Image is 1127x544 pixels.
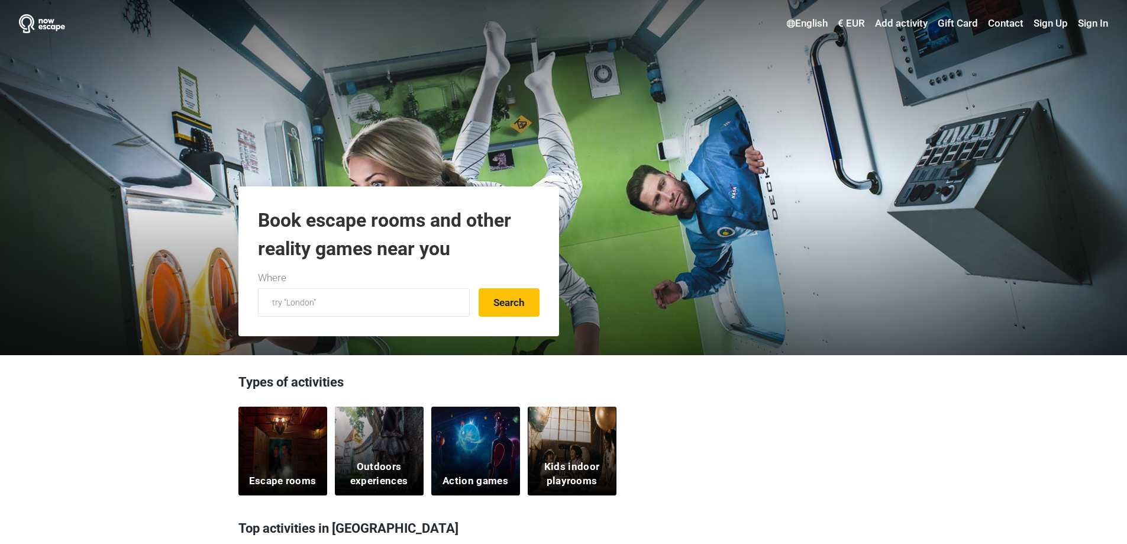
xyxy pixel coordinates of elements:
[443,474,508,488] h5: Action games
[258,206,540,263] h1: Book escape rooms and other reality games near you
[835,13,868,34] a: € EUR
[431,407,520,495] a: Action games
[238,373,889,398] h3: Types of activities
[1031,13,1071,34] a: Sign Up
[19,14,65,33] img: Nowescape logo
[784,13,831,34] a: English
[258,271,286,286] label: Where
[985,13,1026,34] a: Contact
[479,288,540,317] button: Search
[335,407,424,495] a: Outdoors experiences
[535,460,609,488] h5: Kids indoor playrooms
[1075,13,1108,34] a: Sign In
[238,513,889,544] h3: Top activities in [GEOGRAPHIC_DATA]
[528,407,616,495] a: Kids indoor playrooms
[342,460,416,488] h5: Outdoors experiences
[249,474,317,488] h5: Escape rooms
[787,20,795,28] img: English
[238,407,327,495] a: Escape rooms
[935,13,981,34] a: Gift Card
[872,13,931,34] a: Add activity
[258,288,470,317] input: try “London”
